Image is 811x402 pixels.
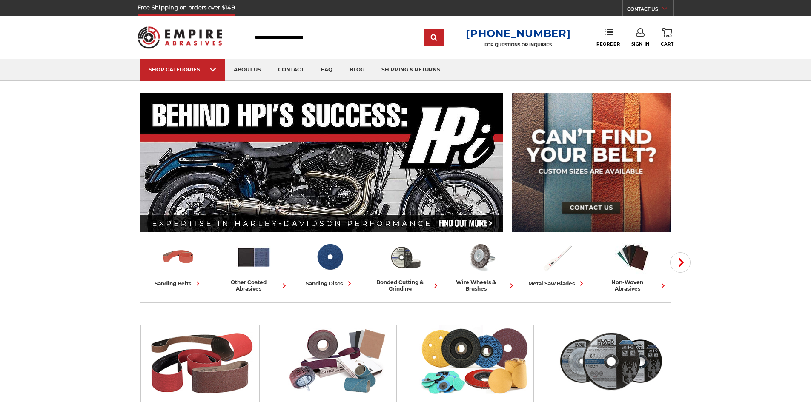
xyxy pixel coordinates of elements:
[661,28,673,47] a: Cart
[388,239,423,275] img: Bonded Cutting & Grinding
[145,325,255,397] img: Sanding Belts
[447,239,516,292] a: wire wheels & brushes
[466,27,570,40] a: [PHONE_NUMBER]
[599,239,668,292] a: non-woven abrasives
[631,41,650,47] span: Sign In
[371,239,440,292] a: bonded cutting & grinding
[512,93,671,232] img: promo banner for custom belts.
[466,42,570,48] p: FOR QUESTIONS OR INQUIRIES
[599,279,668,292] div: non-woven abrasives
[144,239,213,288] a: sanding belts
[596,28,620,46] a: Reorder
[160,239,196,275] img: Sanding Belts
[220,279,289,292] div: other coated abrasives
[539,239,575,275] img: Metal Saw Blades
[155,279,202,288] div: sanding belts
[523,239,592,288] a: metal saw blades
[312,239,347,275] img: Sanding Discs
[670,252,691,273] button: Next
[138,21,223,54] img: Empire Abrasives
[282,325,392,397] img: Other Coated Abrasives
[596,41,620,47] span: Reorder
[149,66,217,73] div: SHOP CATEGORIES
[615,239,651,275] img: Non-woven Abrasives
[341,59,373,81] a: blog
[140,93,504,232] img: Banner for an interview featuring Horsepower Inc who makes Harley performance upgrades featured o...
[225,59,269,81] a: about us
[220,239,289,292] a: other coated abrasives
[528,279,586,288] div: metal saw blades
[419,325,529,397] img: Sanding Discs
[661,41,673,47] span: Cart
[426,29,443,46] input: Submit
[627,4,673,16] a: CONTACT US
[371,279,440,292] div: bonded cutting & grinding
[447,279,516,292] div: wire wheels & brushes
[464,239,499,275] img: Wire Wheels & Brushes
[236,239,272,275] img: Other Coated Abrasives
[373,59,449,81] a: shipping & returns
[306,279,354,288] div: sanding discs
[295,239,364,288] a: sanding discs
[556,325,666,397] img: Bonded Cutting & Grinding
[312,59,341,81] a: faq
[269,59,312,81] a: contact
